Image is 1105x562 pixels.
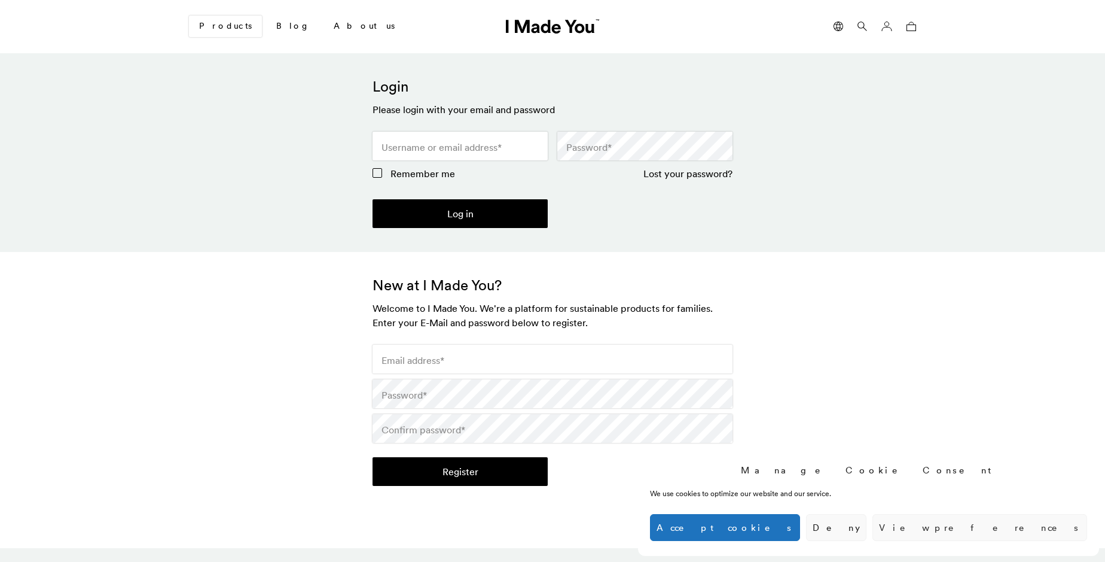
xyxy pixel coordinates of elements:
h2: Login [373,77,732,96]
button: Log in [373,199,548,228]
a: Products [189,16,262,37]
button: Accept cookies [650,514,800,541]
a: Blog [267,16,319,37]
label: Email address [381,353,444,367]
div: Manage Cookie Consent [741,464,997,476]
h3: Welcome to I Made You. We're a platform for sustainable products for families. Enter your E-Mail ... [373,301,732,330]
h2: New at I Made You? [373,276,732,295]
a: About us [324,16,404,37]
div: We use cookies to optimize our website and our service. [650,488,909,499]
h3: Please login with your email and password [373,102,732,117]
input: Remember me [373,168,382,178]
label: Password [566,140,612,154]
label: Confirm password [381,423,465,437]
label: Password [381,388,427,402]
span: Remember me [390,168,455,180]
a: Lost your password? [643,168,732,180]
button: Deny [806,514,866,541]
button: View preferences [872,514,1087,541]
label: Username or email address [381,140,502,154]
button: Register [373,457,548,486]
